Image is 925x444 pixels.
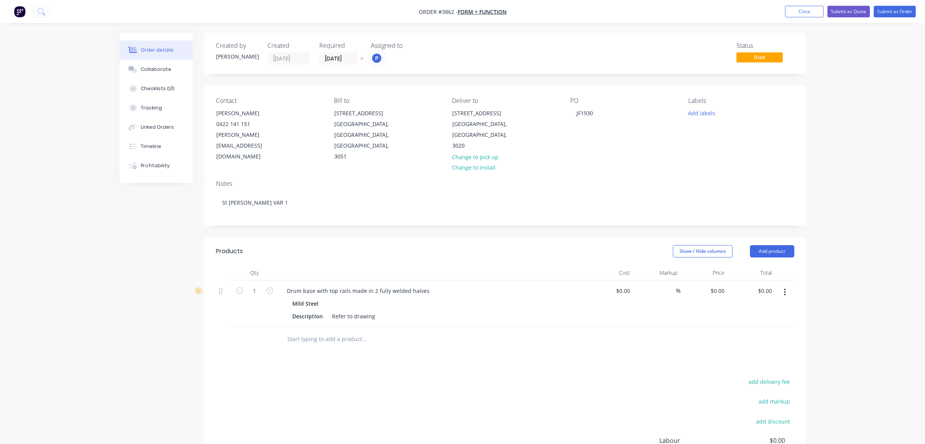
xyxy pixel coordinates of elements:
button: P [371,52,382,64]
button: Tracking [120,98,193,118]
img: Factory [14,6,25,17]
div: Mild Steel [292,298,322,309]
div: Notes [216,180,794,187]
div: Drum base with top rails made in 2 fully welded halves [281,285,436,296]
input: Start typing to add a product... [287,331,441,347]
div: JF1930 [570,108,599,119]
div: Timeline [141,143,161,150]
div: Deliver to [452,97,558,104]
div: Checklists 0/0 [141,85,175,92]
button: Close [785,6,824,17]
button: Profitability [120,156,193,175]
div: 0422 141 151 [216,119,280,129]
div: [STREET_ADDRESS][GEOGRAPHIC_DATA], [GEOGRAPHIC_DATA], 3020 [446,108,523,151]
button: Show / Hide columns [673,245,733,257]
div: [GEOGRAPHIC_DATA], [GEOGRAPHIC_DATA], [GEOGRAPHIC_DATA], 3051 [334,119,398,162]
button: Order details [120,40,193,60]
div: Bill to [334,97,440,104]
button: Collaborate [120,60,193,79]
div: St [PERSON_NAME] VAR 1 [216,191,794,214]
div: Contact [216,97,322,104]
button: Timeline [120,137,193,156]
div: Cost [586,265,634,281]
span: % [676,286,681,295]
button: Add product [750,245,794,257]
div: Collaborate [141,66,171,73]
div: Tracking [141,104,162,111]
div: [GEOGRAPHIC_DATA], [GEOGRAPHIC_DATA], 3020 [452,119,516,151]
div: Required [319,42,362,49]
div: [STREET_ADDRESS] [452,108,516,119]
div: [PERSON_NAME] [216,52,258,61]
div: Assigned to [371,42,448,49]
div: Refer to drawing [329,311,378,322]
div: Status [736,42,794,49]
button: add delivery fee [745,377,794,387]
div: Created [268,42,310,49]
div: Created by [216,42,258,49]
div: Description [289,311,326,322]
button: add discount [752,416,794,426]
div: Markup [633,265,681,281]
div: Price [681,265,728,281]
div: Profitability [141,162,170,169]
button: Checklists 0/0 [120,79,193,98]
div: [PERSON_NAME] [216,108,280,119]
div: [PERSON_NAME]0422 141 151[PERSON_NAME][EMAIL_ADDRESS][DOMAIN_NAME] [210,108,287,162]
div: Total [728,265,775,281]
a: Form + Function [458,8,507,15]
button: Change to install [448,162,499,173]
div: Labels [688,97,794,104]
div: Order details [141,47,174,54]
button: Change to pick up [448,151,502,162]
button: Linked Orders [120,118,193,137]
div: Linked Orders [141,124,174,131]
div: Products [216,247,243,256]
div: Qty [231,265,278,281]
button: Add labels [684,108,719,118]
button: add markup [755,396,794,407]
span: Order #3862 - [419,8,458,15]
div: PO [570,97,676,104]
div: [STREET_ADDRESS] [334,108,398,119]
span: Draft [736,52,783,62]
div: [PERSON_NAME][EMAIL_ADDRESS][DOMAIN_NAME] [216,129,280,162]
button: Submit as Quote [827,6,870,17]
div: [STREET_ADDRESS][GEOGRAPHIC_DATA], [GEOGRAPHIC_DATA], [GEOGRAPHIC_DATA], 3051 [328,108,405,162]
button: Submit as Order [874,6,916,17]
